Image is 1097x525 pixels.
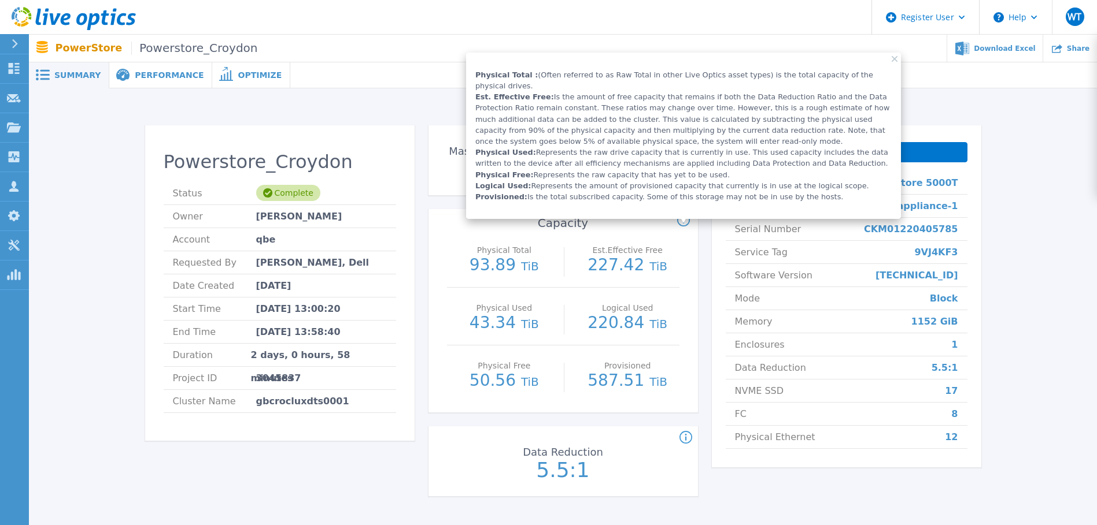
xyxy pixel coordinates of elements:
span: Data Reduction [735,356,806,379]
span: CKM01220405785 [864,218,958,240]
span: [PERSON_NAME], Dell [256,251,370,274]
span: Status [173,182,256,204]
span: Project ID [173,367,256,389]
p: A1 [429,159,559,180]
span: Share [1067,45,1089,52]
span: TiB [521,375,539,389]
span: Performance [135,71,204,79]
div: Complete [256,185,320,201]
span: Requested By [173,251,256,274]
span: qbe [256,228,276,251]
span: WT [1068,12,1081,21]
p: Physical Used [455,304,553,312]
p: 43.34 [453,315,556,332]
span: Duration [173,344,251,366]
p: PowerStore [56,42,258,55]
span: Cluster Name [173,390,256,412]
p: 50.56 [453,373,556,390]
p: Data Reduction [501,447,625,457]
span: [DATE] [256,274,291,297]
span: Physical Ethernet [735,426,815,448]
span: 12 [945,426,958,448]
span: Enclosures [735,333,785,356]
span: Summary [54,71,101,79]
b: Logical Used: [475,181,531,190]
span: Owner [173,205,256,228]
p: Provisioned [579,362,677,370]
p: 93.89 [453,257,556,274]
span: Optimize [238,71,282,79]
h2: Powerstore_Croydon [164,151,396,173]
p: Physical Free [455,362,553,370]
span: Memory [735,310,773,333]
p: Master Appliance [432,146,556,157]
p: 220.84 [576,315,679,332]
span: 17 [945,379,958,402]
span: Serial Number [735,218,801,240]
span: 5.5:1 [932,356,958,379]
span: Software Version [735,264,812,286]
p: Physical Total [455,246,553,254]
span: [PERSON_NAME] [256,205,342,228]
span: Mode [735,287,760,310]
span: Service Tag [735,241,788,263]
span: Date Created [173,274,256,297]
span: TiB [649,375,667,389]
span: Account [173,228,256,251]
b: Est. Effective Free: [475,92,554,101]
span: End Time [173,321,256,343]
span: Powerstore_Croydon [131,42,257,55]
b: Physical Total : [475,70,538,79]
span: 2 days, 0 hours, 58 minutes [251,344,387,366]
span: gbcrocluxdts0001 [256,390,349,412]
span: PowerStore 5000T [862,172,958,194]
span: TiB [521,317,539,331]
span: [DATE] 13:00:20 [256,297,341,320]
span: [DATE] 13:58:40 [256,321,341,343]
b: Provisioned: [475,192,527,201]
span: TiB [649,317,667,331]
span: Download Excel [974,45,1035,52]
span: Block [930,287,958,310]
b: Physical Free: [475,170,534,179]
span: TiB [521,259,539,273]
span: 1152 GiB [911,310,958,333]
p: Est.Effective Free [579,246,677,254]
span: Start Time [173,297,256,320]
span: 3045837 [256,367,301,389]
p: Logical Used [579,304,677,312]
span: 1 [951,333,958,356]
span: [TECHNICAL_ID] [876,264,958,286]
p: 227.42 [576,257,679,274]
p: 587.51 [576,373,679,390]
p: 5.5:1 [498,460,628,481]
span: 8 [951,403,958,425]
b: Physical Used: [475,148,536,157]
span: NVME SSD [735,379,784,402]
span: TiB [649,259,667,273]
span: FC [735,403,747,425]
span: 9VJ4KF3 [914,241,958,263]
